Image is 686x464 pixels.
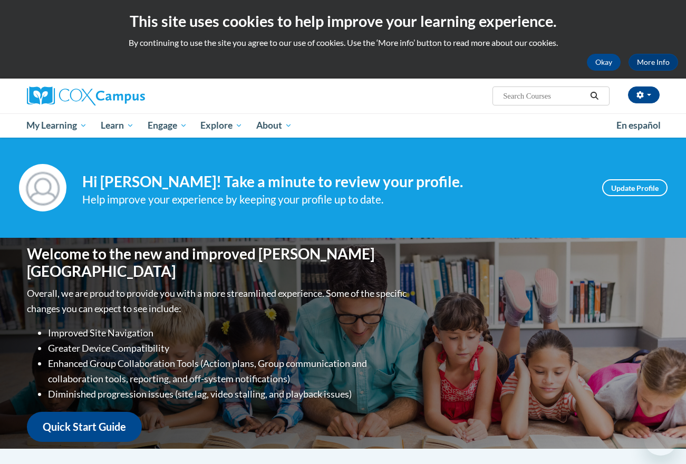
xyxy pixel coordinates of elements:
span: En español [616,120,661,131]
span: My Learning [26,119,87,132]
input: Search Courses [502,90,586,102]
button: Search [586,90,602,102]
li: Improved Site Navigation [48,325,409,341]
img: Cox Campus [27,86,145,105]
a: Quick Start Guide [27,412,142,442]
a: About [249,113,299,138]
button: Account Settings [628,86,660,103]
li: Greater Device Compatibility [48,341,409,356]
li: Enhanced Group Collaboration Tools (Action plans, Group communication and collaboration tools, re... [48,356,409,386]
a: Learn [94,113,141,138]
h2: This site uses cookies to help improve your learning experience. [8,11,678,32]
p: By continuing to use the site you agree to our use of cookies. Use the ‘More info’ button to read... [8,37,678,49]
a: En español [610,114,668,137]
div: Help improve your experience by keeping your profile up to date. [82,191,586,208]
a: Cox Campus [27,86,227,105]
iframe: Button to launch messaging window [644,422,678,456]
div: Main menu [11,113,675,138]
h1: Welcome to the new and improved [PERSON_NAME][GEOGRAPHIC_DATA] [27,245,409,281]
a: Update Profile [602,179,668,196]
span: Explore [200,119,243,132]
p: Overall, we are proud to provide you with a more streamlined experience. Some of the specific cha... [27,286,409,316]
img: Profile Image [19,164,66,211]
span: About [256,119,292,132]
span: Learn [101,119,134,132]
h4: Hi [PERSON_NAME]! Take a minute to review your profile. [82,173,586,191]
a: Explore [194,113,249,138]
span: Engage [148,119,187,132]
a: Engage [141,113,194,138]
a: More Info [629,54,678,71]
button: Okay [587,54,621,71]
a: My Learning [20,113,94,138]
li: Diminished progression issues (site lag, video stalling, and playback issues) [48,386,409,402]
